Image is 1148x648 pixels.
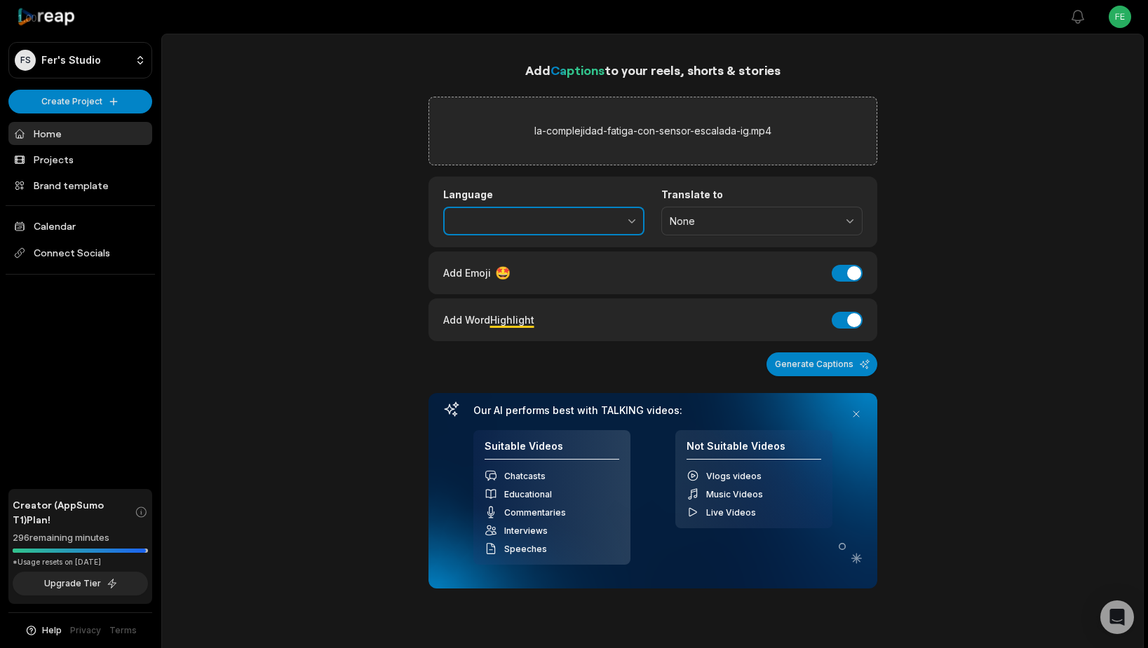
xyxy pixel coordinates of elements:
[13,497,135,527] span: Creator (AppSumo T1) Plan!
[443,266,491,280] span: Add Emoji
[8,214,152,237] a: Calendar
[504,489,552,499] span: Educational
[473,404,832,417] h3: Our AI performs best with TALKING videos:
[13,557,148,567] div: *Usage resets on [DATE]
[8,148,152,171] a: Projects
[495,263,511,282] span: 🤩
[8,240,152,266] span: Connect Socials
[706,507,756,518] span: Live Videos
[15,50,36,71] div: FS
[1096,607,1123,634] button: Get ChatGPT Summary (Ctrl+J)
[767,352,877,376] button: Generate Captions
[42,624,62,637] span: Help
[661,188,863,201] label: Translate to
[109,624,137,637] a: Terms
[443,188,644,201] label: Language
[670,215,835,228] span: None
[706,471,762,481] span: Vlogs videos
[490,314,534,326] span: Highlight
[504,471,546,481] span: Chatcasts
[8,90,152,113] button: Create Project
[13,531,148,545] div: 296 remaining minutes
[443,310,534,329] div: Add Word
[687,440,821,460] h4: Not Suitable Videos
[13,572,148,595] button: Upgrade Tier
[504,544,547,554] span: Speeches
[41,54,101,67] p: Fer's Studio
[25,624,62,637] button: Help
[8,174,152,197] a: Brand template
[8,122,152,145] a: Home
[485,440,619,460] h4: Suitable Videos
[504,525,548,536] span: Interviews
[504,507,566,518] span: Commentaries
[534,123,771,139] label: la-complejidad-fatiga-con-sensor-escalada-ig.mp4
[70,624,101,637] a: Privacy
[1100,600,1134,634] div: Open Intercom Messenger
[706,489,763,499] span: Music Videos
[551,62,605,78] span: Captions
[661,207,863,236] button: None
[428,60,877,80] h1: Add to your reels, shorts & stories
